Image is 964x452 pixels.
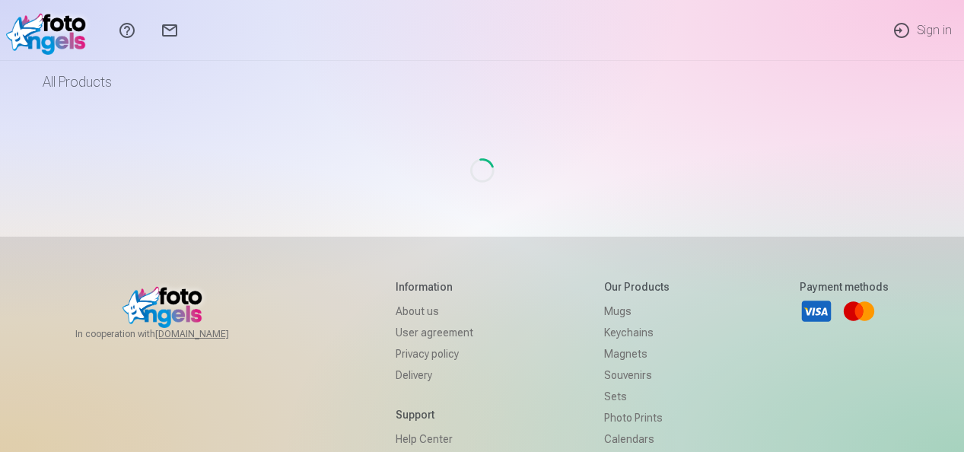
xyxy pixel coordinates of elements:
a: Privacy policy [396,343,473,364]
span: In cooperation with [75,328,266,340]
img: /v1 [6,6,94,55]
a: Sets [604,386,670,407]
h5: Information [396,279,473,294]
a: Photo prints [604,407,670,428]
a: Souvenirs [604,364,670,386]
a: [DOMAIN_NAME] [155,328,266,340]
a: Mastercard [842,294,876,328]
a: Delivery [396,364,473,386]
a: Help Center [396,428,473,450]
a: User agreement [396,322,473,343]
h5: Support [396,407,473,422]
a: Calendars [604,428,670,450]
a: About us [396,301,473,322]
h5: Our products [604,279,670,294]
a: Mugs [604,301,670,322]
a: Keychains [604,322,670,343]
h5: Payment methods [800,279,889,294]
a: Visa [800,294,833,328]
a: Magnets [604,343,670,364]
